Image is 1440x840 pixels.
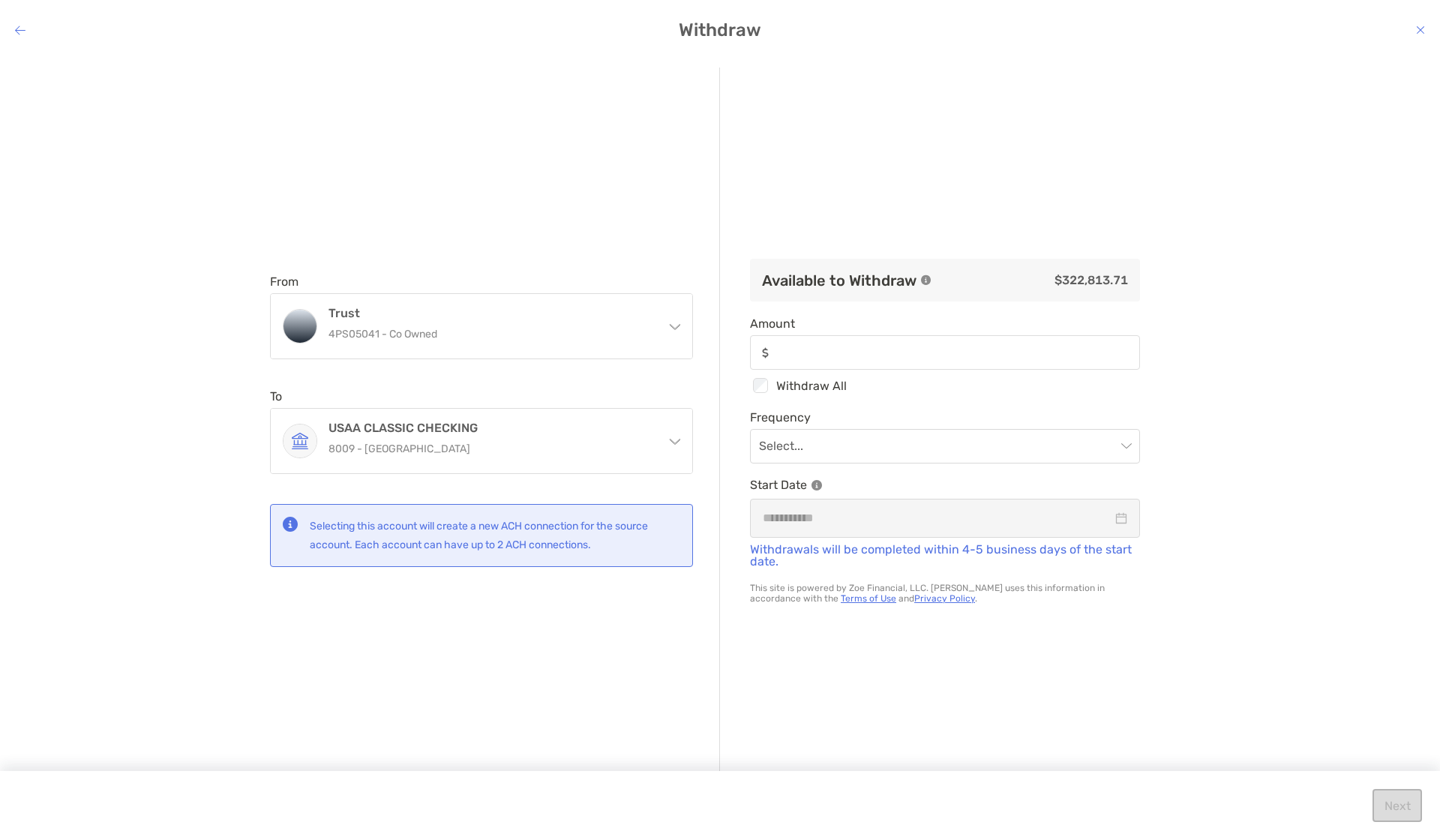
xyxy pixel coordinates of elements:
[811,480,822,490] img: Information Icon
[775,346,1139,359] input: Amountinput icon
[328,439,652,458] p: 8009 - [GEOGRAPHIC_DATA]
[750,544,1140,568] p: Withdrawals will be completed within 4-5 business days of the start date.
[841,593,896,604] a: Terms of Use
[750,475,1140,494] p: Start Date
[328,325,652,343] p: 4PS05041 - Co Owned
[283,310,316,343] img: Trust
[750,376,1140,395] div: Withdraw All
[310,517,680,554] p: Selecting this account will create a new ACH connection for the source account. Each account can ...
[270,274,298,289] label: From
[283,517,298,532] img: status icon
[283,424,316,457] img: USAA CLASSIC CHECKING
[328,421,652,435] h4: USAA CLASSIC CHECKING
[914,593,975,604] a: Privacy Policy
[762,271,916,289] h3: Available to Withdraw
[762,347,769,358] img: input icon
[750,316,1140,331] span: Amount
[328,306,652,320] h4: Trust
[270,389,282,403] label: To
[750,410,1140,424] span: Frequency
[943,271,1128,289] p: $322,813.71
[750,583,1140,604] p: This site is powered by Zoe Financial, LLC. [PERSON_NAME] uses this information in accordance wit...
